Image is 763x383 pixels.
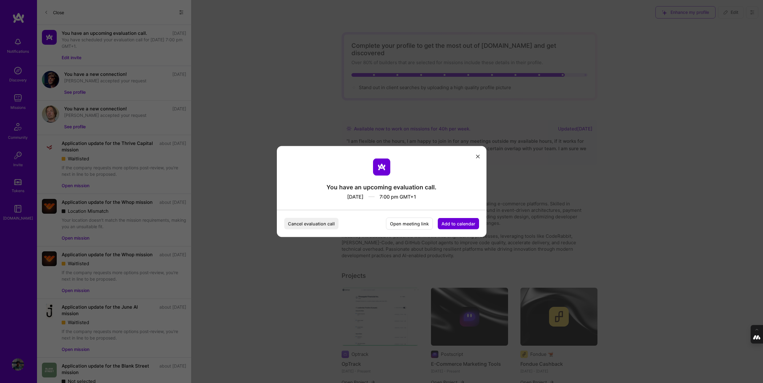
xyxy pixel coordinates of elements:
[373,159,390,176] img: aTeam logo
[386,218,433,230] button: Open meeting link
[326,183,437,191] div: You have an upcoming evaluation call.
[326,191,437,200] div: [DATE] 7:00 pm GMT+1
[277,146,486,237] div: modal
[284,218,338,229] button: Cancel evaluation call
[438,218,479,229] button: Add to calendar
[476,154,480,158] i: icon Close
